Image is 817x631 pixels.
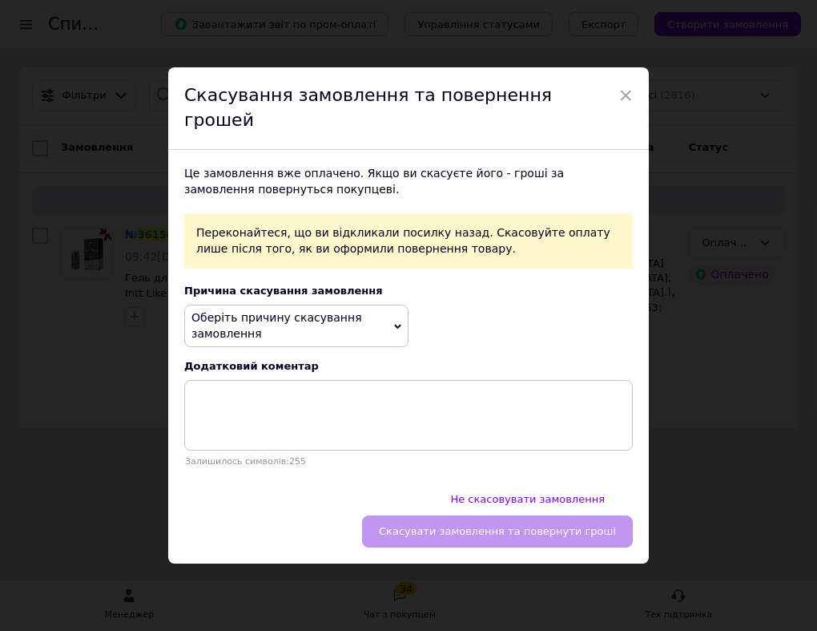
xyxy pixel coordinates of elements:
[450,493,605,505] span: Не скасовувати замовлення
[433,483,622,516] button: Не скасовувати замовлення
[184,213,633,269] div: Переконайтеся, що ви відкликали посилку назад. Скасовуйте оплату лише після того, як ви оформили ...
[168,67,649,150] div: Скасування замовлення та повернення грошей
[618,82,633,109] span: ×
[191,311,362,340] span: Оберіть причину скасування замовлення
[184,285,633,297] div: Причина скасування замовлення
[184,456,633,467] div: Залишилось символів: 255
[184,166,633,197] div: Це замовлення вже оплачено. Якщо ви скасуєте його - гроші за замовлення повернуться покупцеві.
[184,360,633,372] div: Додатковий коментар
